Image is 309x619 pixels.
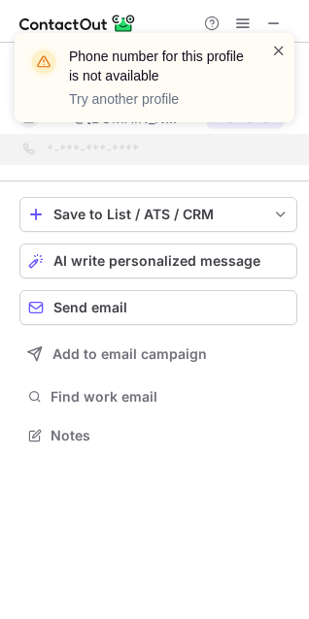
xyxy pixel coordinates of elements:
p: Try another profile [69,89,248,109]
span: Find work email [51,388,290,406]
button: Add to email campaign [19,337,297,372]
div: Save to List / ATS / CRM [53,207,263,222]
span: Notes [51,427,290,444]
button: Notes [19,422,297,449]
img: warning [28,47,59,78]
span: Add to email campaign [52,346,207,362]
button: save-profile-one-click [19,197,297,232]
button: Find work email [19,383,297,410]
button: Send email [19,290,297,325]
span: AI write personalized message [53,253,260,269]
img: ContactOut v5.3.10 [19,12,136,35]
span: Send email [53,300,127,315]
header: Phone number for this profile is not available [69,47,248,85]
button: AI write personalized message [19,244,297,278]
